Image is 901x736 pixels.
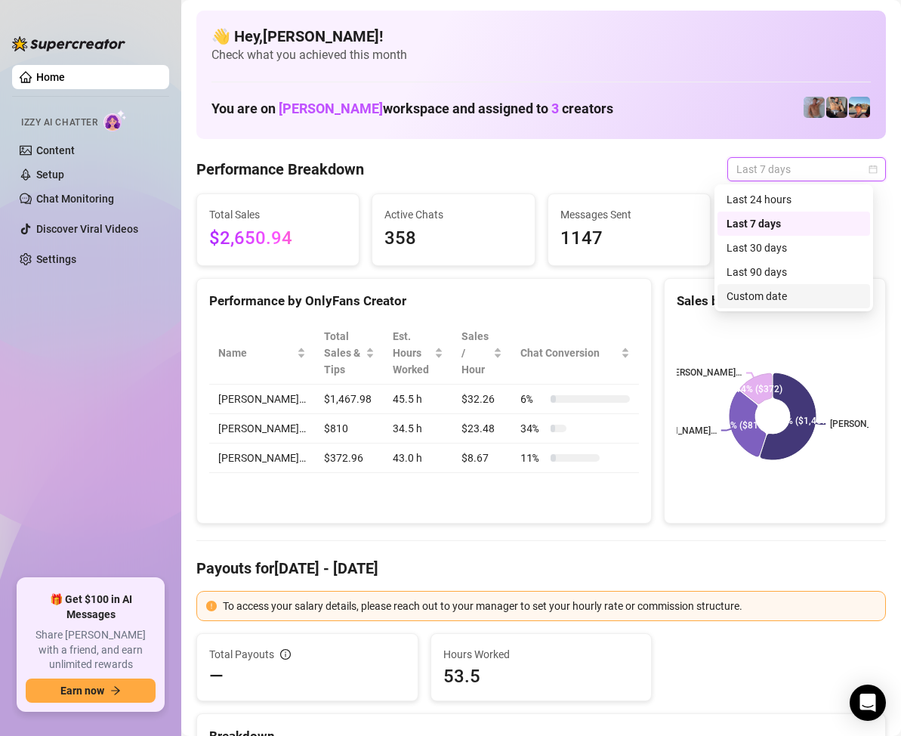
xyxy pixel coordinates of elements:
span: Check what you achieved this month [211,47,871,63]
td: 45.5 h [384,385,453,414]
th: Total Sales & Tips [315,322,384,385]
a: Chat Monitoring [36,193,114,205]
span: — [209,664,224,688]
span: Active Chats [384,206,522,223]
span: 53.5 [443,664,640,688]
img: Joey [804,97,825,118]
th: Chat Conversion [511,322,639,385]
span: Total Sales [209,206,347,223]
a: Content [36,144,75,156]
div: Sales by OnlyFans Creator [677,291,873,311]
span: calendar [869,165,878,174]
div: Open Intercom Messenger [850,685,886,721]
span: Total Sales & Tips [324,328,363,378]
div: Custom date [717,284,870,308]
img: Zach [849,97,870,118]
a: Setup [36,169,64,181]
div: To access your salary details, please reach out to your manager to set your hourly rate or commis... [223,598,876,614]
img: logo-BBDzfeDw.svg [12,36,125,51]
td: [PERSON_NAME]… [209,414,315,444]
h4: Payouts for [DATE] - [DATE] [196,558,886,579]
img: George [826,97,847,118]
a: Settings [36,253,76,265]
span: 3 [551,101,559,116]
text: [PERSON_NAME]… [641,425,717,436]
td: $23.48 [452,414,511,444]
img: AI Chatter [103,110,127,131]
span: info-circle [280,649,291,660]
text: [PERSON_NAME]… [666,368,742,379]
td: [PERSON_NAME]… [209,385,315,414]
span: Earn now [60,685,104,697]
h4: 👋 Hey, [PERSON_NAME] ! [211,26,871,47]
div: Last 90 days [717,260,870,284]
span: 6 % [520,391,545,407]
span: 11 % [520,450,545,466]
span: Messages Sent [560,206,698,223]
span: 🎁 Get $100 in AI Messages [26,592,156,622]
div: Last 24 hours [717,187,870,212]
span: Sales / Hour [461,328,490,378]
span: Total Payouts [209,646,274,663]
span: Share [PERSON_NAME] with a friend, and earn unlimited rewards [26,628,156,673]
td: $1,467.98 [315,385,384,414]
span: Hours Worked [443,646,640,663]
div: Custom date [727,288,861,305]
span: Izzy AI Chatter [21,116,97,130]
span: 34 % [520,420,545,437]
span: Chat Conversion [520,345,618,361]
div: Last 7 days [717,212,870,236]
td: $8.67 [452,444,511,473]
a: Home [36,71,65,83]
span: exclamation-circle [206,601,217,611]
h4: Performance Breakdown [196,159,364,180]
div: Est. Hours Worked [393,328,432,378]
div: Performance by OnlyFans Creator [209,291,639,311]
td: $32.26 [452,385,511,414]
th: Name [209,322,315,385]
div: Last 30 days [727,240,861,256]
td: $372.96 [315,444,384,473]
span: 358 [384,224,522,253]
button: Earn nowarrow-right [26,679,156,703]
td: [PERSON_NAME]… [209,444,315,473]
div: Last 7 days [727,215,861,232]
td: 43.0 h [384,444,453,473]
th: Sales / Hour [452,322,511,385]
h1: You are on workspace and assigned to creators [211,101,613,117]
span: 1147 [560,224,698,253]
span: [PERSON_NAME] [279,101,383,116]
div: Last 30 days [717,236,870,260]
span: arrow-right [110,685,121,696]
td: $810 [315,414,384,444]
span: $2,650.94 [209,224,347,253]
td: 34.5 h [384,414,453,444]
span: Last 7 days [736,158,877,181]
span: Name [218,345,294,361]
div: Last 24 hours [727,191,861,208]
div: Last 90 days [727,264,861,280]
a: Discover Viral Videos [36,223,138,235]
